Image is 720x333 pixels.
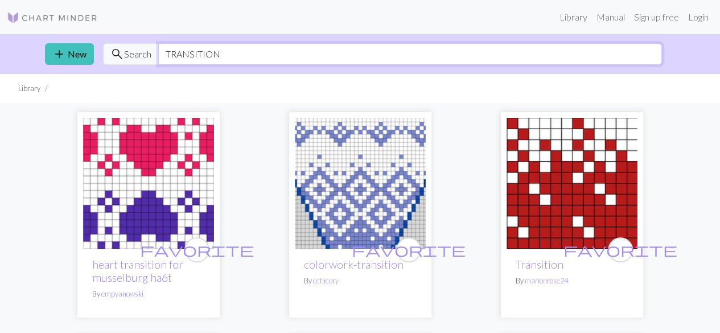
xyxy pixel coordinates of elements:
span: favorite [140,241,254,258]
span: favorite [352,241,466,258]
a: heart transition for musselburg ha6t [83,176,214,187]
a: cchicory [313,276,339,285]
i: favourite [140,239,254,261]
img: heart transition for musselburg ha6t [83,118,214,249]
a: empyanowski [101,289,143,298]
span: favorite [563,241,677,258]
a: heart transition for musselburg ha6t [92,258,183,284]
p: By [92,289,205,299]
span: search [110,46,124,62]
p: By [516,276,628,286]
button: favourite [184,237,209,262]
a: Sign up free [630,6,684,28]
a: Transition [516,258,563,271]
a: Manual [592,6,630,28]
button: favourite [396,237,421,262]
a: Login [684,6,713,28]
span: Search [124,47,151,61]
li: Library [18,83,40,94]
a: marionrose24 [525,276,568,285]
button: favourite [608,237,633,262]
a: colorwork-transition [295,176,426,187]
i: favourite [352,239,466,261]
span: add [52,46,66,62]
img: Logo [7,11,98,24]
img: Transition [507,118,637,249]
p: By [304,276,417,286]
a: Transition [507,176,637,187]
a: colorwork-transition [304,258,404,271]
a: New [45,43,94,65]
img: colorwork-transition [295,118,426,249]
a: Library [555,6,592,28]
i: favourite [563,239,677,261]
